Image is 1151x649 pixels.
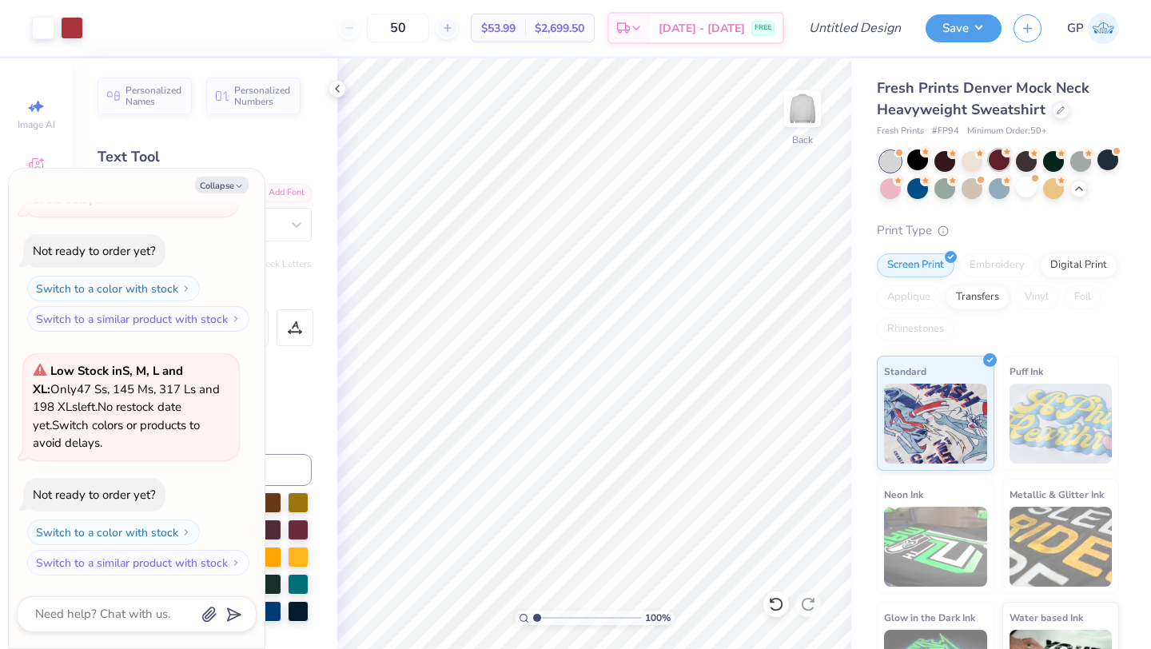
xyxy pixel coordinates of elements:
div: Digital Print [1040,253,1117,277]
div: Add Font [249,184,312,202]
img: Neon Ink [884,507,987,587]
span: Only 47 Ss, 145 Ms, 317 Ls and 198 XLs left. Switch colors or products to avoid delays. [33,363,220,451]
button: Switch to a color with stock [27,520,200,545]
span: $53.99 [481,20,516,37]
img: Puff Ink [1010,384,1113,464]
span: 100 % [645,611,671,625]
span: Puff Ink [1010,363,1043,380]
span: $2,699.50 [535,20,584,37]
div: Back [792,133,813,147]
span: Personalized Numbers [234,85,291,107]
span: No restock date yet. [33,399,181,433]
button: Collapse [195,177,249,193]
button: Save [926,14,1002,42]
div: Embroidery [959,253,1035,277]
div: Applique [877,285,941,309]
a: GP [1067,13,1119,44]
button: Switch to a similar product with stock [27,306,249,332]
span: Water based Ink [1010,609,1083,626]
img: Gabriela Perez [1088,13,1119,44]
img: Switch to a similar product with stock [231,558,241,567]
span: [DATE] - [DATE] [659,20,745,37]
div: Foil [1064,285,1101,309]
span: Glow in the Dark Ink [884,609,975,626]
img: Switch to a similar product with stock [231,314,241,324]
div: Not ready to order yet? [33,487,156,503]
span: FREE [755,22,771,34]
span: Neon Ink [884,486,923,503]
span: Metallic & Glitter Ink [1010,486,1104,503]
button: Switch to a similar product with stock [27,550,249,575]
div: Not ready to order yet? [33,243,156,259]
img: Metallic & Glitter Ink [1010,507,1113,587]
span: Fresh Prints Denver Mock Neck Heavyweight Sweatshirt [877,78,1089,119]
span: Personalized Names [125,85,182,107]
div: Vinyl [1014,285,1059,309]
img: Back [787,93,818,125]
img: Standard [884,384,987,464]
span: Standard [884,363,926,380]
span: # FP94 [932,125,959,138]
div: Rhinestones [877,317,954,341]
div: Text Tool [98,146,312,168]
span: GP [1067,19,1084,38]
span: Fresh Prints [877,125,924,138]
img: Switch to a color with stock [181,284,191,293]
img: Switch to a color with stock [181,528,191,537]
input: Untitled Design [796,12,914,44]
button: Switch to a color with stock [27,276,200,301]
div: Transfers [946,285,1010,309]
div: Screen Print [877,253,954,277]
span: Minimum Order: 50 + [967,125,1047,138]
div: Print Type [877,221,1119,240]
span: Image AI [18,118,55,131]
input: – – [367,14,429,42]
strong: Low Stock in S, M, L and XL : [33,363,183,397]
